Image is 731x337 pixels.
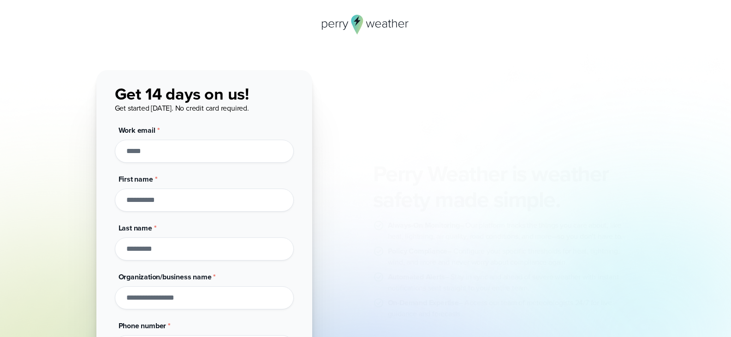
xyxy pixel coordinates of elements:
[119,125,155,136] span: Work email
[119,320,166,331] span: Phone number
[115,82,249,106] span: Get 14 days on us!
[119,272,212,282] span: Organization/business name
[115,103,249,113] span: Get started [DATE]. No credit card required.
[119,174,153,184] span: First name
[119,223,152,233] span: Last name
